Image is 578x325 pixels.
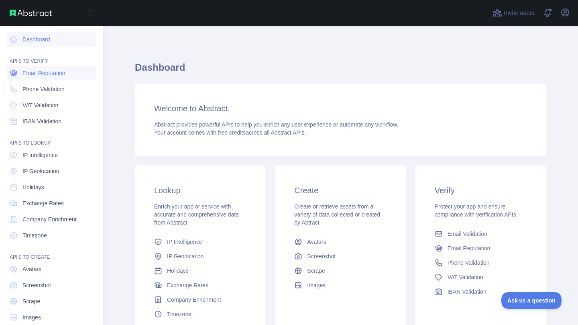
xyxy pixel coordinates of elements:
span: Email Reputation [448,244,490,252]
a: Exchange Rates [6,196,96,211]
span: Create or retrieve assets from a variety of data collected or created by Abtract [294,203,380,226]
span: Screenshot [307,252,336,260]
a: IBAN Validation [431,284,530,299]
span: Invite users [504,8,535,18]
a: Screenshot [6,278,96,292]
span: Timezone [167,310,191,318]
span: VAT Validation [22,101,58,109]
div: API'S TO CREATE [6,244,96,260]
span: IBAN Validation [448,288,486,296]
a: IBAN Validation [6,114,96,129]
a: Email Reputation [6,66,96,80]
div: API'S TO VERIFY [6,48,96,64]
a: Timezone [151,307,249,321]
span: Your account comes with across all Abstract APIs. [154,129,306,136]
span: IP Geolocation [167,252,204,260]
a: Avatars [6,262,96,276]
a: IP Intelligence [151,235,249,249]
span: IP Intelligence [167,238,202,246]
span: Phone Validation [448,259,490,267]
h3: Create [294,185,386,196]
div: API'S TO LOOKUP [6,130,96,146]
span: IP Intelligence [22,151,58,159]
span: free credits [218,129,246,136]
span: Company Enrichment [167,296,221,304]
img: Abstract API [10,10,52,16]
span: Holidays [22,183,44,191]
span: Abstract provides powerful APIs to help you enrich any user experience or automate any workflow. [154,121,399,128]
h3: Verify [435,185,527,196]
a: Timezone [6,228,96,243]
iframe: Toggle Customer Support [501,292,562,309]
span: Avatars [22,265,41,273]
a: IP Geolocation [6,164,96,178]
span: Images [22,313,41,321]
a: VAT Validation [431,270,530,284]
h1: Dashboard [135,61,546,80]
h3: Lookup [154,185,246,196]
span: Scrape [307,267,325,275]
a: Scrape [6,294,96,309]
a: Email Validation [431,227,530,241]
span: Holidays [167,267,189,275]
a: Exchange Rates [151,278,249,292]
h3: Welcome to Abstract. [154,103,527,114]
span: Email Reputation [22,69,65,77]
a: Images [291,278,389,292]
a: Email Reputation [431,241,530,256]
span: Protect your app and ensure compliance with verification APIs [435,203,516,218]
span: Images [307,281,326,289]
a: Images [6,310,96,325]
span: Scrape [22,297,40,305]
a: IP Intelligence [6,148,96,162]
a: Holidays [6,180,96,194]
span: Timezone [22,231,47,239]
span: IBAN Validation [22,117,61,125]
span: Avatars [307,238,326,246]
span: VAT Validation [448,273,483,281]
a: Company Enrichment [6,212,96,227]
span: Company Enrichment [22,215,77,223]
span: Enrich your app or service with accurate and comprehensive data from Abstract [154,203,239,226]
span: Screenshot [22,281,51,289]
a: Screenshot [291,249,389,264]
span: Phone Validation [22,85,65,93]
span: Email Validation [448,230,487,238]
button: Invite users [491,6,536,19]
a: IP Geolocation [151,249,249,264]
span: IP Geolocation [22,167,59,175]
a: Dashboard [6,32,96,47]
a: Company Enrichment [151,292,249,307]
a: Scrape [291,264,389,278]
a: Holidays [151,264,249,278]
a: Avatars [291,235,389,249]
a: VAT Validation [6,98,96,112]
a: Phone Validation [6,82,96,96]
span: Exchange Rates [22,199,64,207]
span: Exchange Rates [167,281,208,289]
a: Phone Validation [431,256,530,270]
